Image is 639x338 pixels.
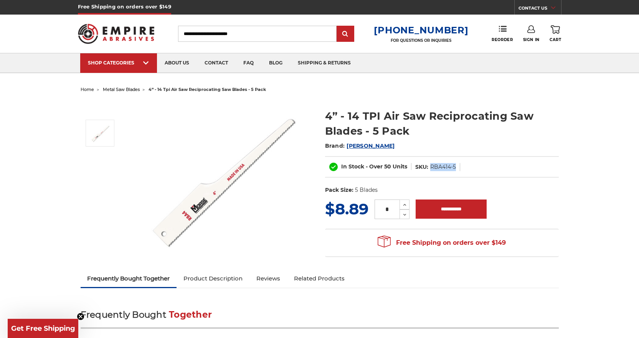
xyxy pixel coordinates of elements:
img: Empire Abrasives [78,19,155,49]
span: Frequently Bought [81,309,166,320]
dd: RBA414-5 [430,163,456,171]
span: Sign In [523,37,540,42]
div: SHOP CATEGORIES [88,60,149,66]
a: Reorder [492,25,513,42]
h1: 4” - 14 TPI Air Saw Reciprocating Saw Blades - 5 Pack [325,109,559,138]
span: Free Shipping on orders over $149 [378,235,506,251]
span: - Over [366,163,383,170]
dd: 5 Blades [355,186,378,194]
a: [PERSON_NAME] [347,142,395,149]
span: 4” - 14 tpi air saw reciprocating saw blades - 5 pack [149,87,266,92]
span: Together [169,309,212,320]
dt: Pack Size: [325,186,353,194]
a: faq [236,53,261,73]
a: Frequently Bought Together [81,270,177,287]
a: Reviews [249,270,287,287]
span: Brand: [325,142,345,149]
p: FOR QUESTIONS OR INQUIRIES [374,38,468,43]
button: Close teaser [77,313,84,320]
span: Cart [550,37,561,42]
a: home [81,87,94,92]
span: $8.89 [325,200,368,218]
a: Related Products [287,270,352,287]
a: contact [197,53,236,73]
a: [PHONE_NUMBER] [374,25,468,36]
dt: SKU: [415,163,428,171]
span: Reorder [492,37,513,42]
a: blog [261,53,290,73]
a: Product Description [177,270,249,287]
span: Get Free Shipping [11,324,75,333]
a: about us [157,53,197,73]
a: CONTACT US [518,4,561,15]
span: 50 [384,163,391,170]
img: 4" Air Saw blade for pneumatic sawzall 14 TPI [146,101,300,254]
div: Get Free ShippingClose teaser [8,319,78,338]
span: Units [393,163,407,170]
img: 4" Air Saw blade for pneumatic sawzall 14 TPI [91,124,110,143]
a: metal saw blades [103,87,140,92]
span: In Stock [341,163,364,170]
a: shipping & returns [290,53,358,73]
input: Submit [338,26,353,42]
a: Cart [550,25,561,42]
